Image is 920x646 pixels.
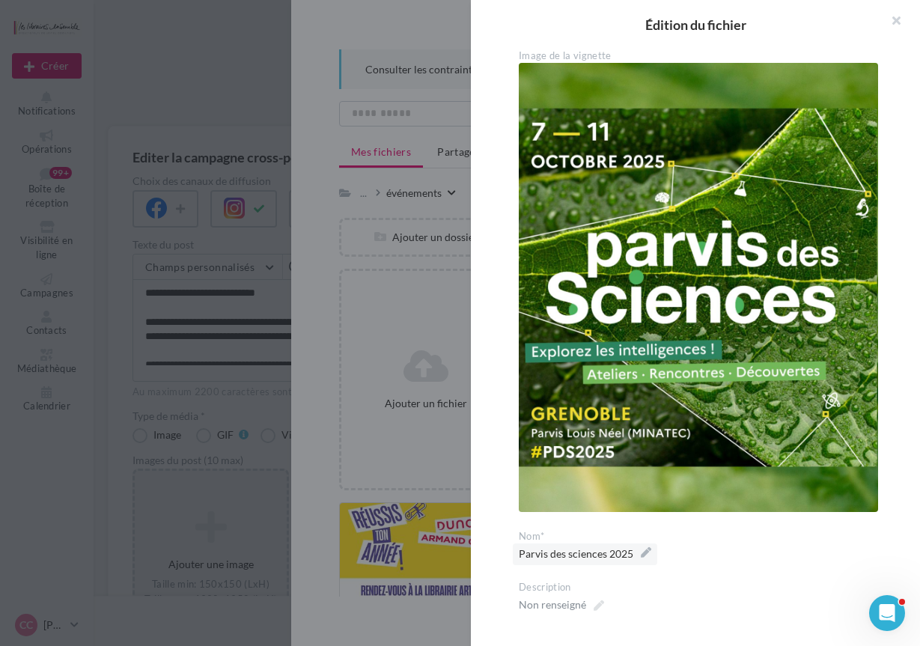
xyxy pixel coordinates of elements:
h2: Édition du fichier [495,18,896,31]
span: Parvis des sciences 2025 [519,543,651,564]
div: Description [519,581,884,594]
span: Non renseigné [519,594,604,615]
img: Fete de la science [519,63,878,512]
div: Image de la vignette [519,49,884,63]
iframe: Intercom live chat [869,595,905,631]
